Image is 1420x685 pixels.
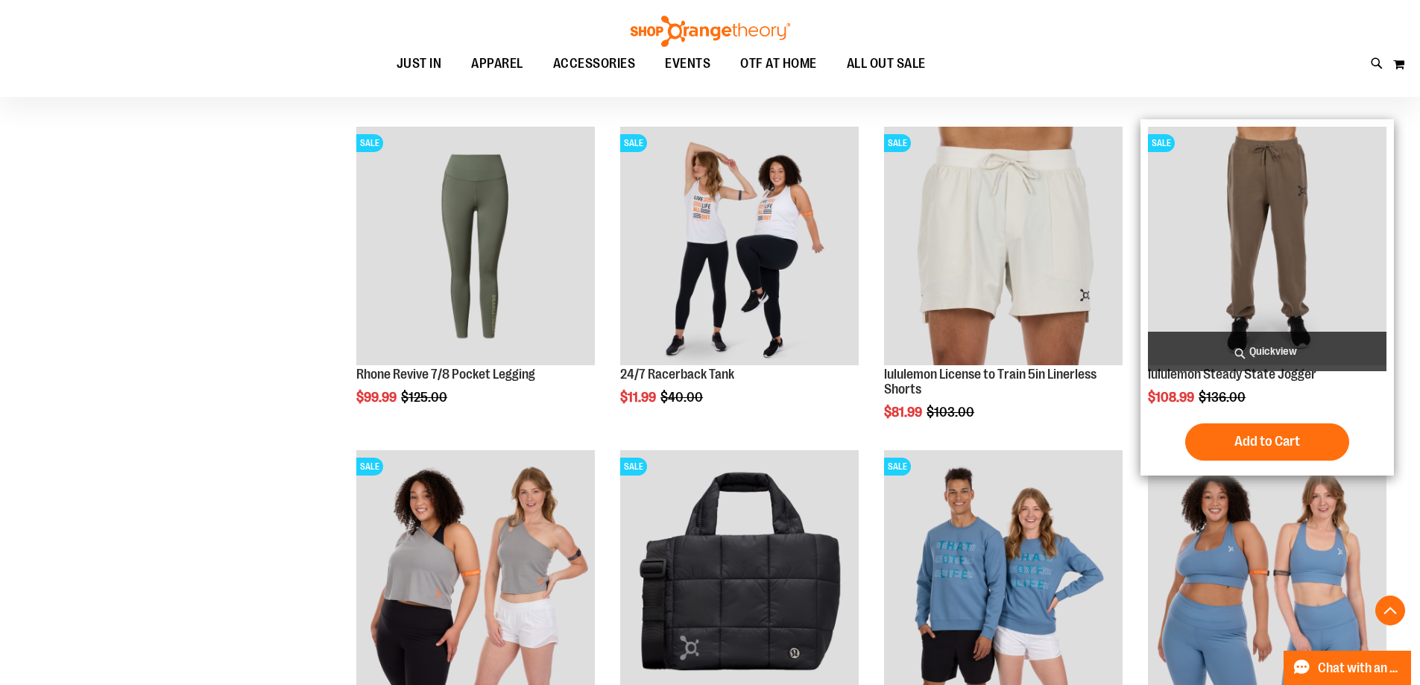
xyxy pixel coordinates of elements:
img: Rhone Revive 7/8 Pocket Legging [356,127,595,365]
span: Add to Cart [1234,433,1300,449]
span: JUST IN [397,47,442,81]
button: Add to Cart [1185,423,1349,461]
span: EVENTS [665,47,710,81]
span: $103.00 [927,405,976,420]
a: 24/7 Racerback TankSALE [620,127,859,367]
span: $40.00 [660,390,705,405]
a: 24/7 Racerback Tank [620,367,734,382]
span: $11.99 [620,390,658,405]
span: $125.00 [401,390,449,405]
span: $136.00 [1199,390,1248,405]
button: Chat with an Expert [1284,651,1412,685]
a: lululemon License to Train 5in Linerless ShortsSALE [884,127,1123,367]
span: OTF AT HOME [740,47,817,81]
span: SALE [620,134,647,152]
span: ALL OUT SALE [847,47,926,81]
a: lululemon Steady State JoggerSALE [1148,127,1386,367]
span: APPAREL [471,47,523,81]
span: SALE [884,134,911,152]
span: ACCESSORIES [553,47,636,81]
img: lululemon Steady State Jogger [1148,127,1386,365]
img: 24/7 Racerback Tank [620,127,859,365]
a: lululemon Steady State Jogger [1148,367,1316,382]
img: Shop Orangetheory [628,16,792,47]
span: SALE [1148,134,1175,152]
div: product [1140,119,1394,476]
a: lululemon License to Train 5in Linerless Shorts [884,367,1096,397]
span: $99.99 [356,390,399,405]
button: Back To Top [1375,596,1405,625]
span: $81.99 [884,405,924,420]
div: product [613,119,866,443]
div: product [877,119,1130,457]
span: SALE [620,458,647,476]
span: SALE [356,134,383,152]
span: Chat with an Expert [1318,661,1402,675]
a: Rhone Revive 7/8 Pocket Legging [356,367,535,382]
a: Quickview [1148,332,1386,371]
a: Rhone Revive 7/8 Pocket LeggingSALE [356,127,595,367]
div: product [349,119,602,443]
img: lululemon License to Train 5in Linerless Shorts [884,127,1123,365]
span: SALE [356,458,383,476]
span: $108.99 [1148,390,1196,405]
span: SALE [884,458,911,476]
